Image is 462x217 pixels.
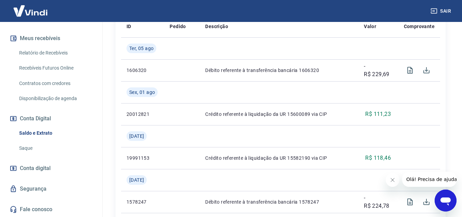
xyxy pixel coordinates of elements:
[205,198,353,205] p: Débito referente à transferência bancária 1578247
[129,177,144,183] span: [DATE]
[129,89,155,96] span: Sex, 01 ago
[8,31,94,46] button: Meus recebíveis
[364,62,391,79] p: -R$ 229,69
[16,46,94,60] a: Relatório de Recebíveis
[8,111,94,126] button: Conta Digital
[418,194,435,210] span: Download
[16,92,94,106] a: Disponibilização de agenda
[16,76,94,91] a: Contratos com credores
[20,164,51,173] span: Conta digital
[127,198,159,205] p: 1578247
[129,133,144,140] span: [DATE]
[127,67,159,74] p: 1606320
[402,194,418,210] span: Visualizar
[365,110,391,118] p: R$ 111,23
[364,194,391,210] p: -R$ 224,78
[8,0,53,21] img: Vindi
[429,5,454,17] button: Sair
[8,161,94,176] a: Conta digital
[365,154,391,162] p: R$ 118,46
[16,126,94,140] a: Saldo e Extrato
[205,111,353,118] p: Crédito referente à liquidação da UR 15600089 via CIP
[127,23,131,30] p: ID
[16,61,94,75] a: Recebíveis Futuros Online
[435,190,457,212] iframe: Botão para abrir a janela de mensagens
[404,23,435,30] p: Comprovante
[127,155,159,161] p: 19991153
[170,23,186,30] p: Pedido
[8,181,94,196] a: Segurança
[205,67,353,74] p: Débito referente à transferência bancária 1606320
[386,173,399,187] iframe: Fechar mensagem
[129,45,154,52] span: Ter, 05 ago
[16,141,94,155] a: Saque
[205,23,228,30] p: Descrição
[205,155,353,161] p: Crédito referente à liquidação da UR 15582190 via CIP
[8,202,94,217] a: Fale conosco
[402,62,418,79] span: Visualizar
[127,111,159,118] p: 20012821
[418,62,435,79] span: Download
[364,23,376,30] p: Valor
[402,172,457,187] iframe: Mensagem da empresa
[4,5,57,10] span: Olá! Precisa de ajuda?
